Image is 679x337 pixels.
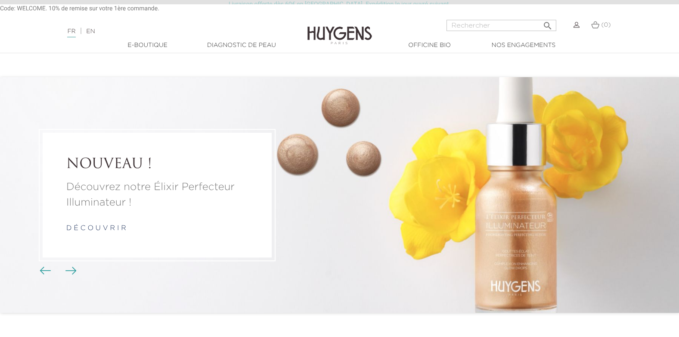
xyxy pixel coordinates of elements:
[66,179,248,210] a: Découvrez notre Élixir Perfecteur Illuminateur !
[481,41,567,50] a: Nos engagements
[446,20,556,31] input: Rechercher
[307,12,372,46] img: Huygens
[43,265,71,278] div: Boutons du carrousel
[66,156,248,173] a: NOUVEAU !
[105,41,191,50] a: E-Boutique
[543,18,553,28] i: 
[387,41,473,50] a: Officine Bio
[63,26,276,37] div: |
[67,28,75,37] a: FR
[540,17,555,29] button: 
[66,225,126,232] a: d é c o u v r i r
[86,28,95,34] a: EN
[601,22,611,28] span: (0)
[198,41,285,50] a: Diagnostic de peau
